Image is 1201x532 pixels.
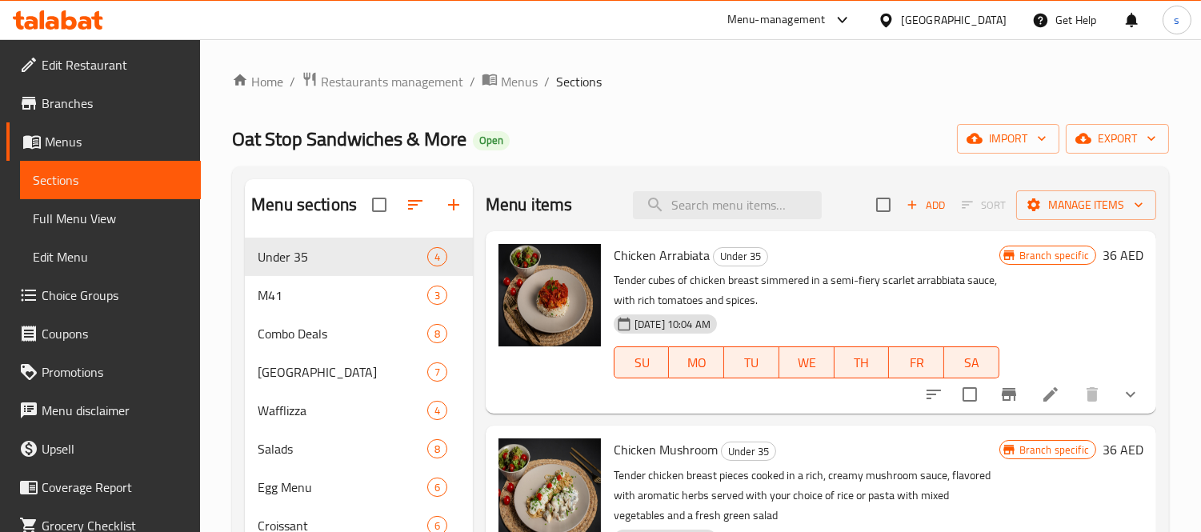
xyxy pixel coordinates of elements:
h2: Menu sections [251,193,357,217]
span: Oat Stop Sandwiches & More [232,121,466,157]
a: Edit menu item [1041,385,1060,404]
span: Menus [501,72,538,91]
div: items [427,324,447,343]
li: / [290,72,295,91]
a: Menus [482,71,538,92]
div: [GEOGRAPHIC_DATA]7 [245,353,473,391]
span: WE [786,351,828,374]
li: / [470,72,475,91]
div: Open [473,131,510,150]
button: Add [900,193,951,218]
span: Menus [45,132,188,151]
a: Edit Menu [20,238,201,276]
span: s [1174,11,1179,29]
svg: Show Choices [1121,385,1140,404]
div: items [427,478,447,497]
h6: 36 AED [1103,438,1143,461]
span: Promotions [42,362,188,382]
button: show more [1111,375,1150,414]
div: items [427,286,447,305]
button: MO [669,346,724,378]
span: Upsell [42,439,188,458]
button: SA [944,346,999,378]
p: Tender chicken breast pieces cooked in a rich, creamy mushroom sauce, flavored with aromatic herb... [614,466,999,526]
span: Edit Menu [33,247,188,266]
span: Select all sections [362,188,396,222]
span: SU [621,351,663,374]
span: 6 [428,480,446,495]
div: Under 35 [721,442,776,461]
span: Under 35 [722,442,775,461]
span: MO [675,351,718,374]
span: Branch specific [1013,442,1095,458]
span: Chicken Mushroom [614,438,718,462]
button: TH [835,346,890,378]
div: items [427,401,447,420]
button: TU [724,346,779,378]
nav: breadcrumb [232,71,1169,92]
div: items [427,247,447,266]
span: 4 [428,403,446,418]
button: WE [779,346,835,378]
span: Chicken Arrabiata [614,243,710,267]
span: import [970,129,1047,149]
img: Chicken Arrabiata [498,244,601,346]
span: Coverage Report [42,478,188,497]
span: Sort sections [396,186,434,224]
div: Wafflizza4 [245,391,473,430]
button: delete [1073,375,1111,414]
span: Full Menu View [33,209,188,228]
span: [GEOGRAPHIC_DATA] [258,362,427,382]
span: SA [951,351,993,374]
span: FR [895,351,938,374]
span: Egg Menu [258,478,427,497]
a: Restaurants management [302,71,463,92]
span: Select to update [953,378,987,411]
div: Menu-management [727,10,826,30]
button: export [1066,124,1169,154]
div: items [427,439,447,458]
button: Add section [434,186,473,224]
li: / [544,72,550,91]
span: Under 35 [258,247,427,266]
a: Choice Groups [6,276,201,314]
button: FR [889,346,944,378]
span: 8 [428,326,446,342]
span: 8 [428,442,446,457]
div: Wafflwich [258,362,427,382]
span: export [1079,129,1156,149]
div: Combo Deals8 [245,314,473,353]
span: Sections [33,170,188,190]
span: Sections [556,72,602,91]
div: Egg Menu6 [245,468,473,506]
button: SU [614,346,670,378]
span: Select section first [951,193,1016,218]
span: 4 [428,250,446,265]
button: Branch-specific-item [990,375,1028,414]
h6: 36 AED [1103,244,1143,266]
span: Add item [900,193,951,218]
a: Upsell [6,430,201,468]
a: Full Menu View [20,199,201,238]
button: sort-choices [915,375,953,414]
span: TU [731,351,773,374]
span: Salads [258,439,427,458]
a: Home [232,72,283,91]
a: Menus [6,122,201,161]
div: Combo Deals [258,324,427,343]
span: M41 [258,286,427,305]
a: Menu disclaimer [6,391,201,430]
h2: Menu items [486,193,573,217]
span: Wafflizza [258,401,427,420]
a: Promotions [6,353,201,391]
span: 7 [428,365,446,380]
span: Menu disclaimer [42,401,188,420]
a: Edit Restaurant [6,46,201,84]
div: Under 35 [713,247,768,266]
span: Add [904,196,947,214]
